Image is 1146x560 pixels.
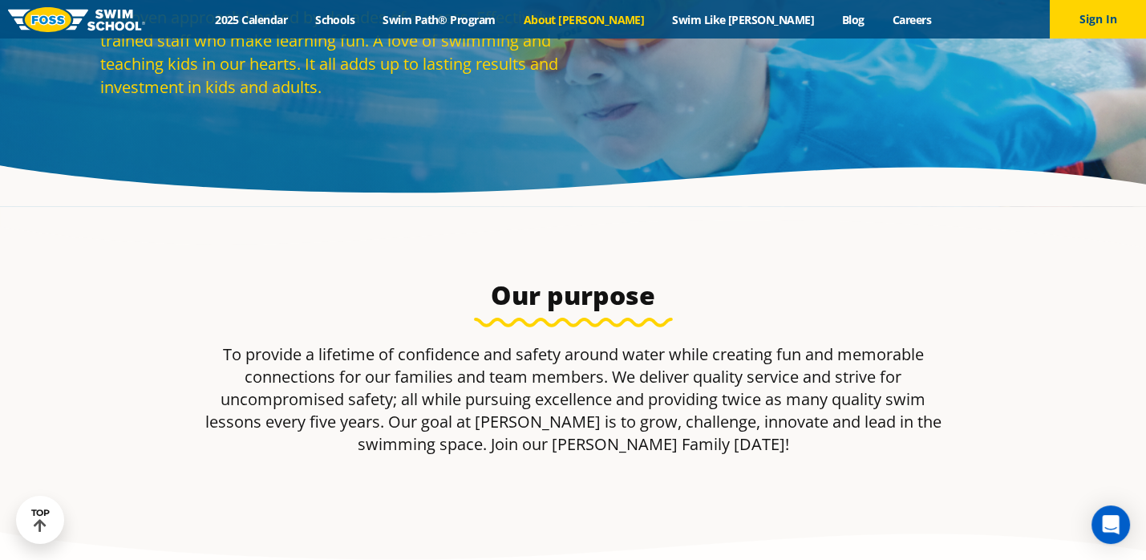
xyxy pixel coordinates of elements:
a: Blog [828,12,878,27]
a: Careers [878,12,945,27]
a: About [PERSON_NAME] [509,12,658,27]
p: A proven approach backed by decades of success. Effectively trained staff who make learning fun. ... [100,6,565,99]
h3: Our purpose [195,279,952,311]
img: FOSS Swim School Logo [8,7,145,32]
p: To provide a lifetime of confidence and safety around water while creating fun and memorable conn... [195,343,952,456]
a: Swim Path® Program [369,12,509,27]
div: TOP [31,508,50,533]
a: Swim Like [PERSON_NAME] [658,12,828,27]
div: Open Intercom Messenger [1091,505,1130,544]
a: 2025 Calendar [201,12,302,27]
a: Schools [302,12,369,27]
